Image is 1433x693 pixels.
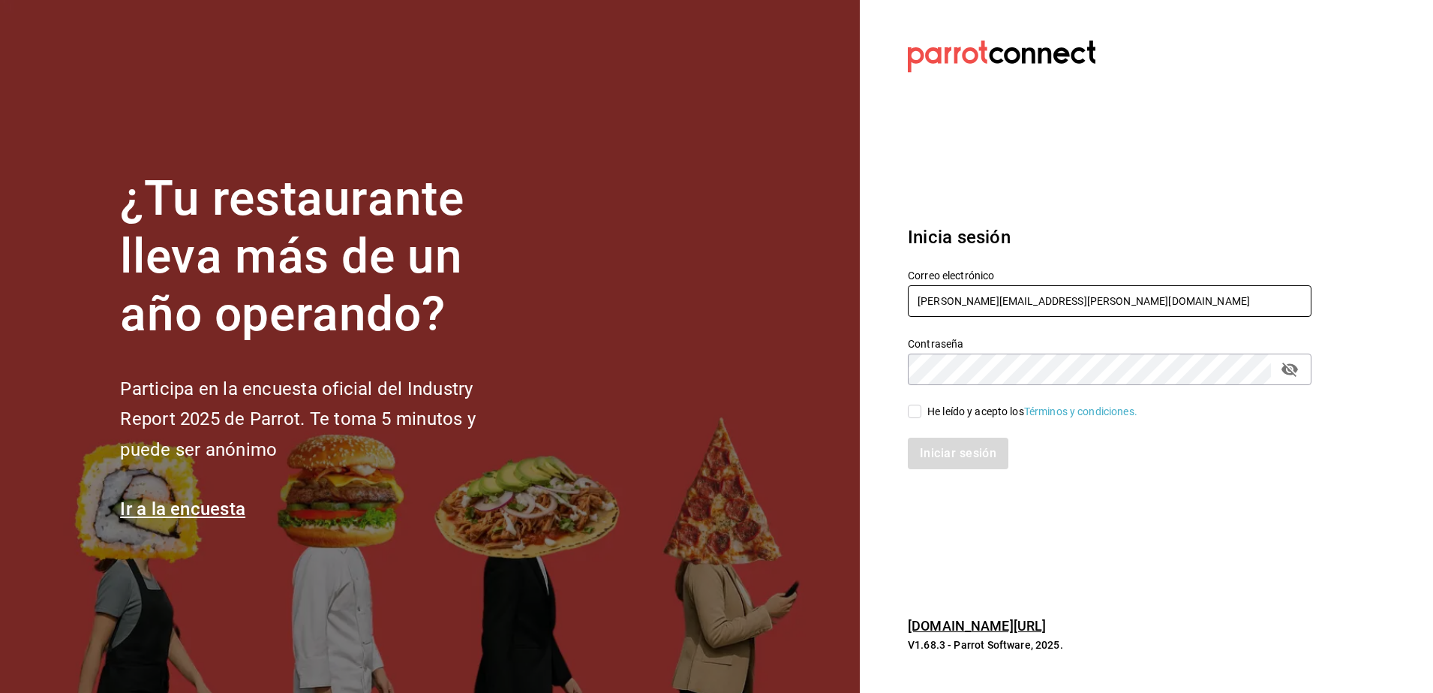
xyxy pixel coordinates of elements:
input: Ingresa tu correo electrónico [908,285,1311,317]
a: Términos y condiciones. [1024,405,1137,417]
h3: Inicia sesión [908,224,1311,251]
a: [DOMAIN_NAME][URL] [908,618,1046,634]
h1: ¿Tu restaurante lleva más de un año operando? [120,170,525,343]
button: passwordField [1277,357,1302,382]
h2: Participa en la encuesta oficial del Industry Report 2025 de Parrot. Te toma 5 minutos y puede se... [120,374,525,466]
label: Correo electrónico [908,270,1311,281]
label: Contraseña [908,339,1311,349]
a: Ir a la encuesta [120,499,245,520]
p: V1.68.3 - Parrot Software, 2025. [908,637,1311,652]
div: He leído y acepto los [927,404,1137,420]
